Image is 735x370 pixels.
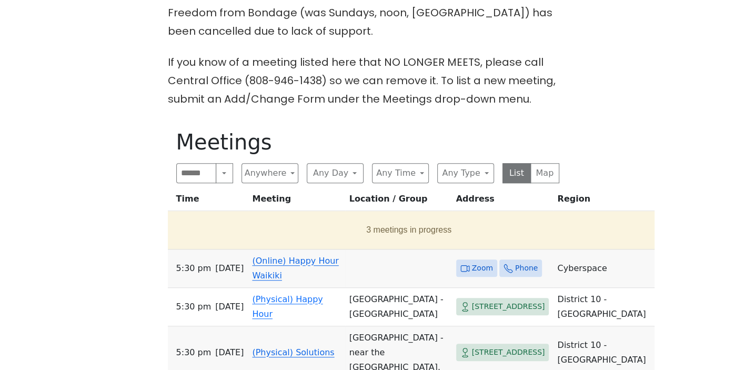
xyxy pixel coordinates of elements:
span: [STREET_ADDRESS] [472,300,545,313]
a: (Online) Happy Hour Waikiki [252,256,338,281]
span: 5:30 PM [176,345,212,360]
td: District 10 - [GEOGRAPHIC_DATA] [553,288,654,326]
span: [DATE] [215,299,244,314]
button: Any Day [307,163,364,183]
p: Freedom from Bondage (was Sundays, noon, [GEOGRAPHIC_DATA]) has been cancelled due to lack of sup... [168,4,568,41]
h1: Meetings [176,129,559,155]
button: Any Time [372,163,429,183]
span: Phone [515,262,538,275]
button: Search [216,163,233,183]
button: Any Type [437,163,494,183]
span: [DATE] [215,261,244,276]
span: Zoom [472,262,493,275]
button: List [502,163,531,183]
button: Map [530,163,559,183]
span: 5:30 PM [176,261,212,276]
button: 3 meetings in progress [172,215,646,245]
button: Anywhere [241,163,298,183]
th: Meeting [248,192,345,211]
th: Region [553,192,654,211]
span: [STREET_ADDRESS] [472,346,545,359]
th: Location / Group [345,192,452,211]
td: Cyberspace [553,249,654,288]
th: Time [168,192,248,211]
th: Address [452,192,553,211]
td: [GEOGRAPHIC_DATA] - [GEOGRAPHIC_DATA] [345,288,452,326]
input: Search [176,163,217,183]
span: [DATE] [215,345,244,360]
span: 5:30 PM [176,299,212,314]
a: (Physical) Solutions [252,347,334,357]
p: If you know of a meeting listed here that NO LONGER MEETS, please call Central Office (808-946-14... [168,53,568,108]
a: (Physical) Happy Hour [252,294,323,319]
